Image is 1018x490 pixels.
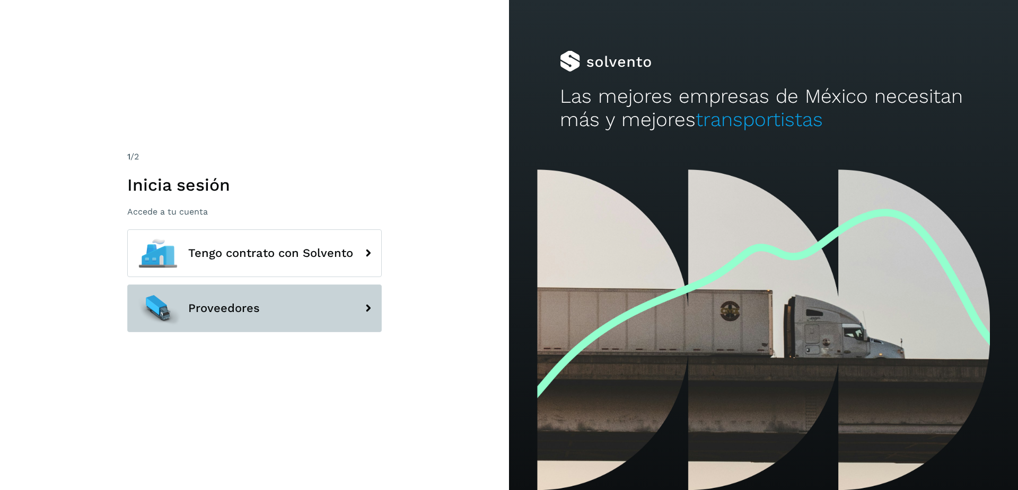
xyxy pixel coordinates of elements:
button: Proveedores [127,284,382,332]
h2: Las mejores empresas de México necesitan más y mejores [560,85,967,132]
button: Tengo contrato con Solvento [127,229,382,277]
span: Proveedores [188,302,260,315]
p: Accede a tu cuenta [127,207,382,217]
span: 1 [127,152,130,162]
span: Tengo contrato con Solvento [188,247,353,260]
div: /2 [127,150,382,163]
h1: Inicia sesión [127,175,382,195]
span: transportistas [696,108,823,131]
